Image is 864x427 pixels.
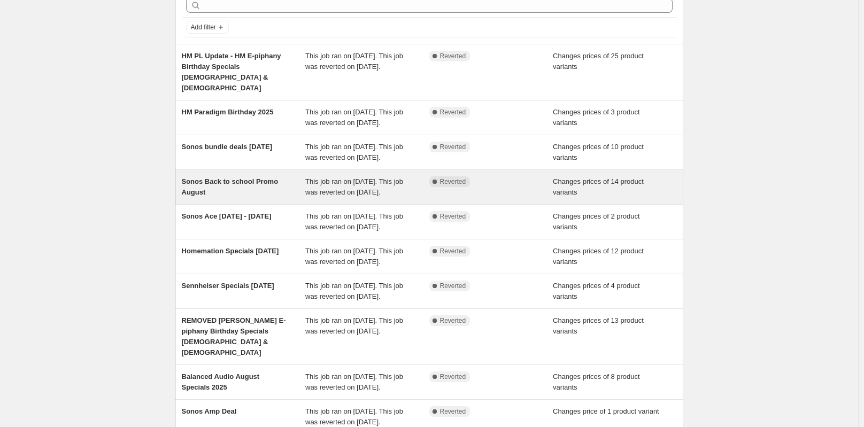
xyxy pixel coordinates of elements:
span: Reverted [440,212,466,221]
span: Changes prices of 10 product variants [553,143,644,161]
span: Homemation Specials [DATE] [182,247,279,255]
span: Changes prices of 14 product variants [553,177,644,196]
span: Sonos Back to school Promo August [182,177,279,196]
span: This job ran on [DATE]. This job was reverted on [DATE]. [305,52,403,71]
span: This job ran on [DATE]. This job was reverted on [DATE]. [305,247,403,266]
span: This job ran on [DATE]. This job was reverted on [DATE]. [305,108,403,127]
span: Changes prices of 13 product variants [553,316,644,335]
span: Sonos bundle deals [DATE] [182,143,273,151]
span: This job ran on [DATE]. This job was reverted on [DATE]. [305,407,403,426]
span: Changes prices of 25 product variants [553,52,644,71]
span: Reverted [440,407,466,416]
span: Changes prices of 2 product variants [553,212,640,231]
span: Changes prices of 12 product variants [553,247,644,266]
span: This job ran on [DATE]. This job was reverted on [DATE]. [305,143,403,161]
span: Reverted [440,143,466,151]
span: Reverted [440,316,466,325]
span: Changes prices of 4 product variants [553,282,640,300]
span: Reverted [440,177,466,186]
span: This job ran on [DATE]. This job was reverted on [DATE]. [305,372,403,391]
span: Changes price of 1 product variant [553,407,659,415]
span: Reverted [440,247,466,255]
span: Changes prices of 3 product variants [553,108,640,127]
span: HM PL Update - HM E-piphany Birthday Specials [DEMOGRAPHIC_DATA] & [DEMOGRAPHIC_DATA] [182,52,281,92]
span: HM Paradigm Birthday 2025 [182,108,274,116]
span: This job ran on [DATE]. This job was reverted on [DATE]. [305,177,403,196]
span: Sonos Ace [DATE] - [DATE] [182,212,272,220]
span: REMOVED [PERSON_NAME] E-piphany Birthday Specials [DEMOGRAPHIC_DATA] & [DEMOGRAPHIC_DATA] [182,316,286,356]
button: Add filter [186,21,229,34]
span: Reverted [440,108,466,117]
span: Add filter [191,23,216,32]
span: Balanced Audio August Specials 2025 [182,372,260,391]
span: Reverted [440,372,466,381]
span: Reverted [440,282,466,290]
span: Changes prices of 8 product variants [553,372,640,391]
span: Sonos Amp Deal [182,407,237,415]
span: Sennheiser Specials [DATE] [182,282,274,290]
span: Reverted [440,52,466,60]
span: This job ran on [DATE]. This job was reverted on [DATE]. [305,282,403,300]
span: This job ran on [DATE]. This job was reverted on [DATE]. [305,212,403,231]
span: This job ran on [DATE]. This job was reverted on [DATE]. [305,316,403,335]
